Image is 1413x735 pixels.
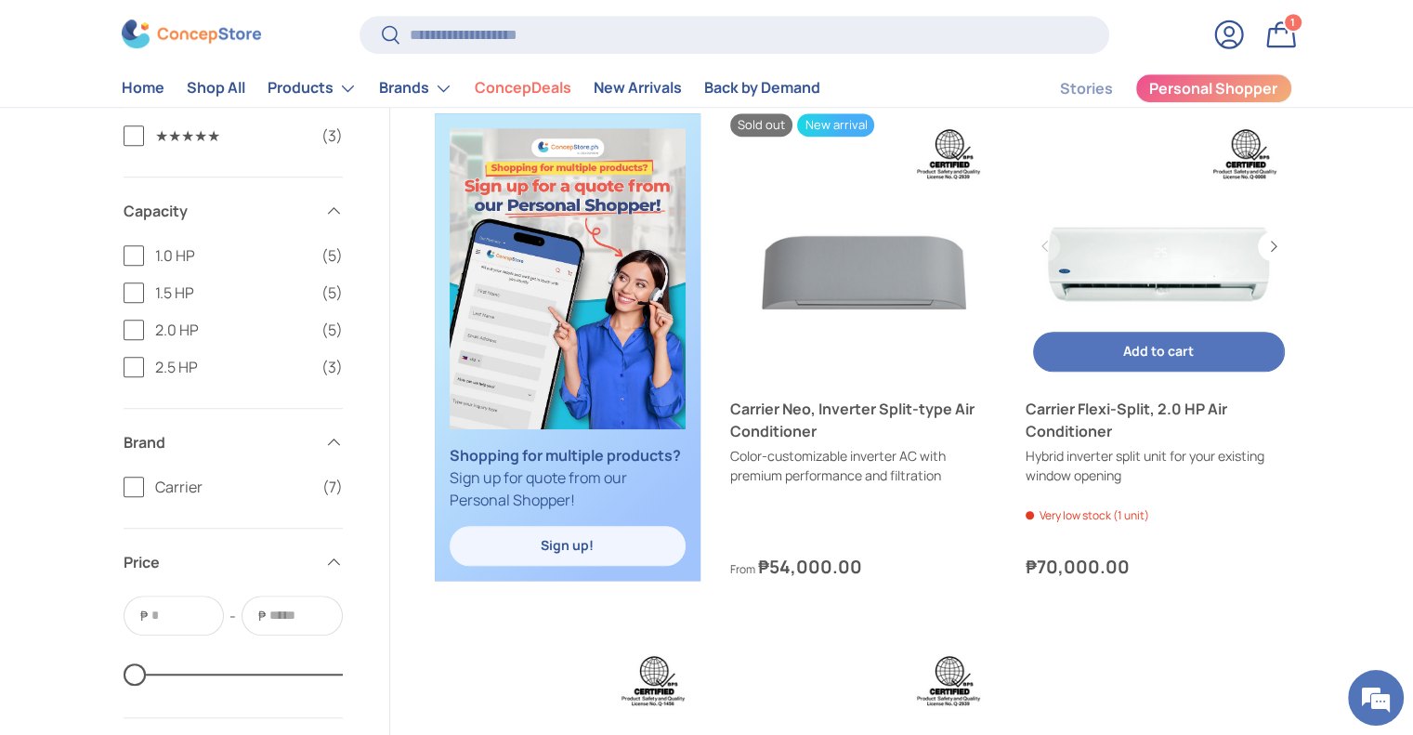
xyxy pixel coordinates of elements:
a: Home [122,71,164,107]
span: (5) [321,319,343,341]
span: (3) [321,125,343,147]
span: Brand [124,431,313,453]
a: Sign up! [450,526,686,566]
a: Personal Shopper [1135,73,1292,103]
summary: Products [256,70,368,107]
summary: Price [124,529,343,596]
a: Carrier Neo, Inverter Split-type Air Conditioner [730,113,996,379]
p: Sign up for quote from our Personal Shopper! [450,444,686,511]
span: - [229,605,236,627]
span: Add to cart [1123,342,1194,360]
img: ConcepStore [122,20,261,49]
a: ConcepDeals [475,71,571,107]
span: 2.5 HP [155,356,310,378]
summary: Brands [368,70,464,107]
summary: Capacity [124,177,343,244]
span: New arrival [797,113,874,137]
span: 2.0 HP [155,319,310,341]
span: (3) [321,356,343,378]
span: Carrier [155,476,311,498]
span: Sold out [730,113,792,137]
nav: Primary [122,70,820,107]
a: Carrier Neo, Inverter Split-type Air Conditioner [730,398,996,442]
span: 1.0 HP [155,244,310,267]
button: Add to cart [1033,332,1284,372]
span: ★★★★★ [155,125,310,147]
span: (5) [321,244,343,267]
strong: Shopping for multiple products? [450,445,681,466]
a: New Arrivals [594,71,682,107]
span: (7) [322,476,343,498]
summary: Brand [124,409,343,476]
span: Capacity [124,200,313,222]
a: Shop All [187,71,245,107]
span: ₱ [256,606,268,625]
span: 1.5 HP [155,282,310,304]
nav: Secondary [1015,70,1292,107]
span: Price [124,551,313,573]
a: Stories [1060,71,1113,107]
textarea: Type your message and click 'Submit' [9,507,354,572]
span: ₱ [138,606,150,625]
span: We are offline. Please leave us a message. [39,234,324,422]
a: Back by Demand [704,71,820,107]
div: Minimize live chat window [305,9,349,54]
a: Carrier Flexi-Split, 2.0 HP Air Conditioner [1026,398,1291,442]
a: Carrier Flexi-Split, 2.0 HP Air Conditioner [1026,113,1291,379]
div: Leave a message [97,104,312,128]
em: Submit [272,572,337,597]
span: (5) [321,282,343,304]
span: 1 [1290,15,1295,29]
span: Personal Shopper [1149,82,1277,97]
